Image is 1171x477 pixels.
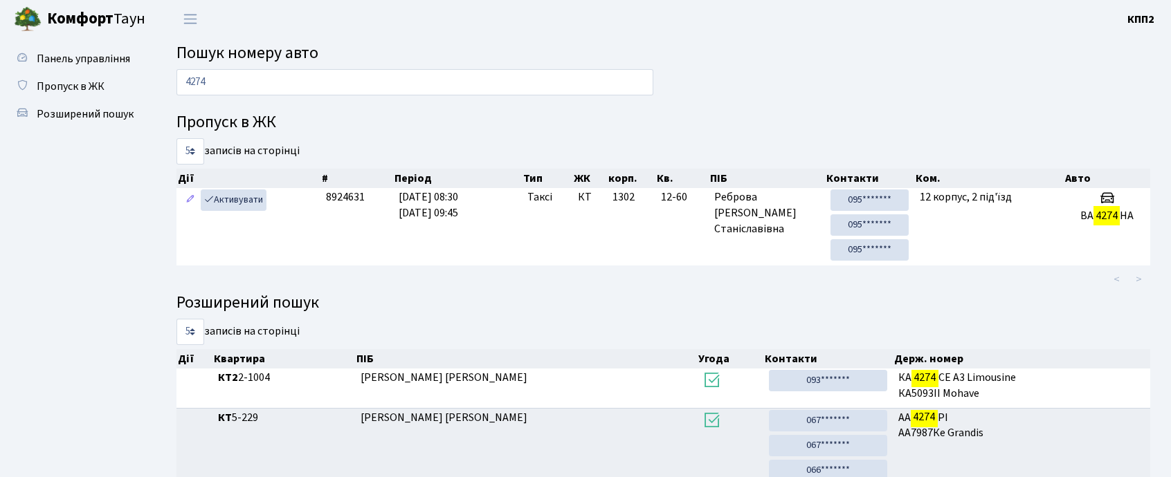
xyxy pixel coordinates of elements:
[661,189,703,205] span: 12-60
[898,370,1145,402] span: КА СЕ A3 Limousine КА5093II Mohave
[176,169,320,188] th: Дії
[218,410,350,426] span: 5-229
[898,410,1145,442] span: АА РІ АА7987Ке Grandis
[7,45,145,73] a: Панель управління
[218,370,350,386] span: 2-1004
[176,293,1150,313] h4: Розширений пошук
[355,349,697,368] th: ПІБ
[522,169,573,188] th: Тип
[527,189,552,205] span: Таксі
[914,169,1064,188] th: Ком.
[218,410,232,425] b: КТ
[825,169,915,188] th: Контакти
[1069,209,1145,223] h5: ВА НА
[911,368,938,387] mark: 4274
[176,138,300,165] label: записів на сторінці
[655,169,709,188] th: Кв.
[176,319,204,345] select: записів на сторінці
[361,370,527,385] span: [PERSON_NAME] [PERSON_NAME]
[399,189,458,221] span: [DATE] 08:30 [DATE] 09:45
[14,6,42,33] img: logo.png
[893,349,1150,368] th: Держ. номер
[37,79,105,94] span: Пропуск в ЖК
[697,349,764,368] th: Угода
[920,189,1012,205] span: 12 корпус, 2 під'їзд
[1093,206,1120,225] mark: 4274
[218,370,238,385] b: КТ2
[326,189,365,205] span: 8924631
[572,169,607,188] th: ЖК
[714,189,819,237] span: Реброва [PERSON_NAME] Станіславівна
[1127,12,1154,27] b: КПП2
[182,189,199,211] a: Редагувати
[612,189,635,205] span: 1302
[176,138,204,165] select: записів на сторінці
[320,169,393,188] th: #
[1064,169,1150,188] th: Авто
[176,319,300,345] label: записів на сторінці
[176,113,1150,133] h4: Пропуск в ЖК
[47,8,145,31] span: Таун
[709,169,824,188] th: ПІБ
[37,106,134,122] span: Розширений пошук
[176,69,653,95] input: Пошук
[47,8,114,30] b: Комфорт
[393,169,522,188] th: Період
[1127,11,1154,28] a: КПП2
[176,349,212,368] th: Дії
[911,407,937,427] mark: 4274
[7,73,145,100] a: Пропуск в ЖК
[37,51,130,66] span: Панель управління
[7,100,145,128] a: Розширений пошук
[176,41,318,65] span: Пошук номеру авто
[361,410,527,425] span: [PERSON_NAME] [PERSON_NAME]
[763,349,893,368] th: Контакти
[201,189,266,211] a: Активувати
[173,8,208,30] button: Переключити навігацію
[607,169,655,188] th: корп.
[212,349,355,368] th: Квартира
[578,189,601,205] span: КТ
